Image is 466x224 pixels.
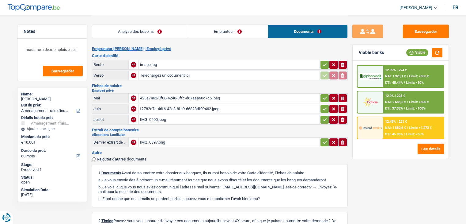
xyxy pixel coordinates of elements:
[24,29,81,34] h5: Notes
[385,120,407,124] div: 12.45% | 221 €
[404,81,405,85] span: /
[385,126,406,130] span: NAI: 1 880,6 €
[51,69,74,73] span: Sauvegarder
[21,180,83,185] div: open
[21,103,82,108] label: But du prêt:
[406,81,424,85] span: Limit: <50%
[385,94,405,98] div: 12.9% | 223 €
[92,84,348,88] h3: Fiches de salaire
[21,148,82,153] label: Durée du prêt:
[140,104,318,114] div: f2782c7e-46f6-42c3-8fc9-66823df09462.jpeg
[140,138,318,147] div: IMG_0397.png
[400,5,432,10] span: [PERSON_NAME]
[92,89,348,92] h2: Employé privé
[98,171,341,175] p: 1. Avant de soumettre votre dossier aux banques, ils auront besoin de votre Carte d'identité, Fic...
[92,54,348,58] h3: Carte d'identité
[409,100,429,104] span: Limit: >800 €
[268,25,347,38] a: Documents
[385,132,403,136] span: DTI: 45.96%
[359,96,382,108] img: Cofidis
[21,175,83,180] div: Status:
[406,132,424,136] span: Limit: <65%
[403,25,449,38] button: Sauvegarder
[98,196,341,201] p: c. Etant donné que ces emails se perdent parfois, pouvez-vous me confirmer l’avoir bien reçu?
[407,126,408,130] span: /
[131,106,136,112] div: NA
[93,96,127,100] div: Mai
[21,115,83,120] div: Détails but du prêt
[131,117,136,122] div: NA
[140,94,318,103] div: 423a7462-0f08-4240-8ffc-d67aaa60c7c5.jpeg
[21,167,83,172] div: Dreceived 1
[101,218,113,223] span: Timing
[418,144,444,154] button: See details
[92,151,348,155] h3: Autre
[131,62,136,68] div: NA
[409,74,429,78] span: Limit: >850 €
[98,185,341,194] p: b. Je vois ici que vous nous aviez communiqué l’adresse mail suivante: [EMAIL_ADDRESS][DOMAIN_NA...
[404,132,405,136] span: /
[93,117,127,122] div: Juillet
[21,127,83,131] div: Ajouter une ligne
[92,46,348,51] h2: Emprunteur [PERSON_NAME] | Employé privé
[453,5,458,10] div: fr
[385,68,407,72] div: 12.99% | 224 €
[404,106,405,110] span: /
[8,4,60,11] img: TopCompare Logo
[140,115,318,124] div: IMG_0400.jpeg
[359,73,382,80] img: AlphaCredit
[93,73,127,78] div: Verso
[409,126,432,130] span: Limit: >1.273 €
[406,106,426,110] span: Limit: <100%
[92,128,348,132] h3: Extrait de compte bancaire
[188,25,268,38] a: Emprunteur
[92,25,188,38] a: Analyse des besoins
[98,178,341,182] p: a. Je vous envoie dès à présent un e-mail résumant tout ce que nous avons discuté et les doc...
[97,157,146,161] span: Rajouter d'autres documents
[131,95,136,101] div: NA
[21,92,83,97] div: Name:
[131,140,136,145] div: NA
[21,192,83,197] div: [DATE]
[21,97,83,102] div: [PERSON_NAME]
[385,100,406,104] span: NAI: 2 688,5 €
[407,100,408,104] span: /
[101,171,121,175] span: Documents
[43,66,83,76] button: Sauvegarder
[93,106,127,111] div: Juin
[21,162,83,167] div: Stage:
[92,133,348,137] h2: Allocations familiales
[385,74,406,78] span: NAI: 1 923,1 €
[92,157,146,161] button: Rajouter d'autres documents
[406,49,428,56] div: Viable
[21,187,83,192] div: Simulation Date:
[140,60,318,69] div: image.jpg
[359,50,384,55] div: Viable banks
[21,140,23,145] span: €
[385,81,403,85] span: DTI: 45.44%
[359,122,382,133] img: Record Credits
[21,134,82,139] label: Montant du prêt:
[407,74,408,78] span: /
[93,62,127,67] div: Recto
[131,73,136,78] div: NA
[395,3,438,13] a: [PERSON_NAME]
[93,140,127,145] div: Dernier extrait de compte pour vos allocations familiales
[385,106,403,110] span: DTI: 37.33%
